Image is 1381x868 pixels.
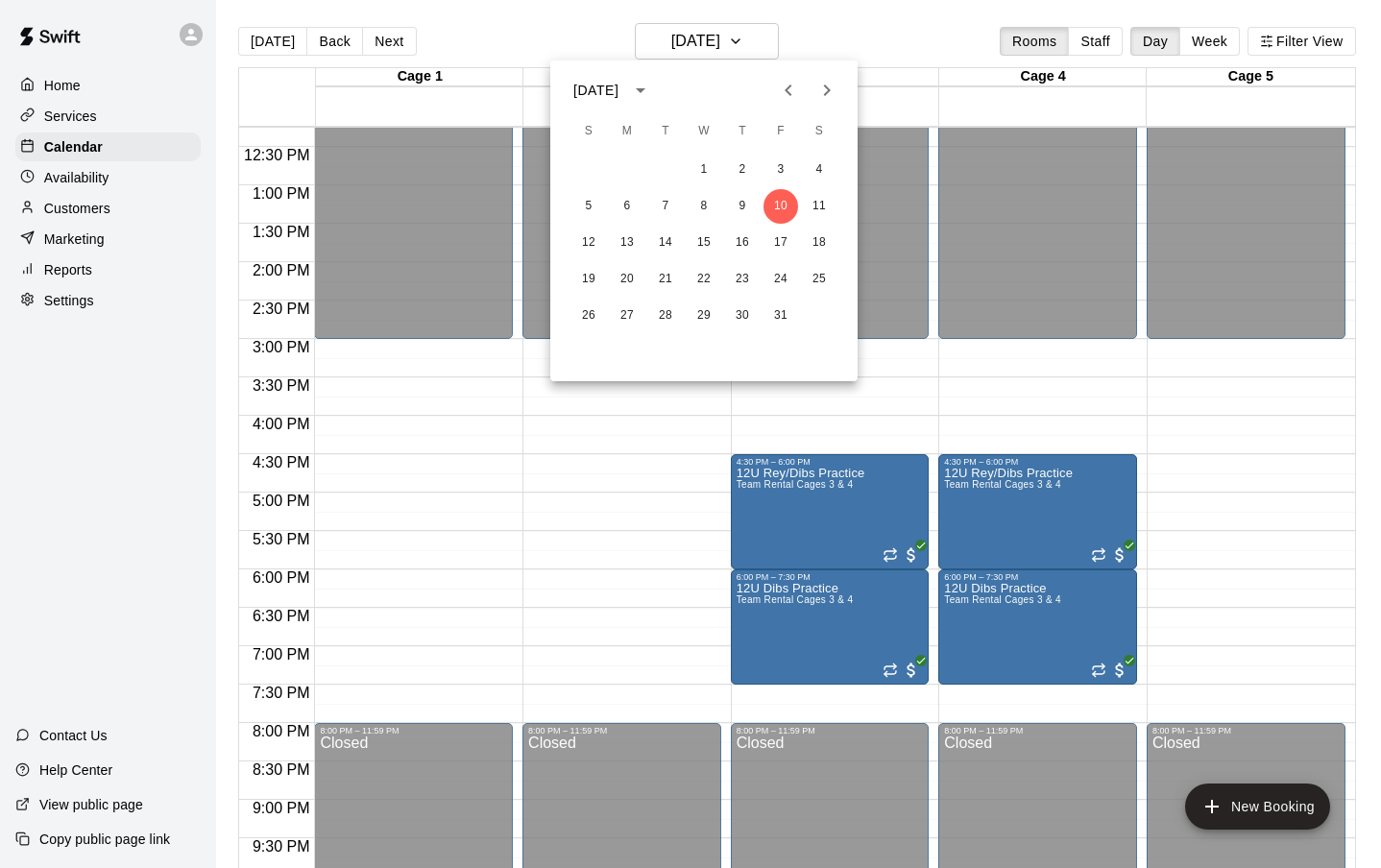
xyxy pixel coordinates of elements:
[687,189,721,224] button: 8
[648,226,683,260] button: 14
[610,112,644,151] span: Monday
[725,226,760,260] button: 16
[610,189,644,224] button: 6
[763,299,798,333] button: 31
[808,71,846,109] button: Next month
[648,189,683,224] button: 7
[687,153,721,187] button: 1
[802,262,836,297] button: 25
[763,153,798,187] button: 3
[725,262,760,297] button: 23
[725,153,760,187] button: 2
[610,262,644,297] button: 20
[725,189,760,224] button: 9
[571,226,606,260] button: 12
[763,112,798,151] span: Friday
[648,299,683,333] button: 28
[571,189,606,224] button: 5
[725,299,760,333] button: 30
[573,81,618,101] div: [DATE]
[763,262,798,297] button: 24
[802,226,836,260] button: 18
[725,112,760,151] span: Thursday
[687,112,721,151] span: Wednesday
[648,262,683,297] button: 21
[802,153,836,187] button: 4
[571,262,606,297] button: 19
[763,226,798,260] button: 17
[624,74,657,107] button: calendar view is open, switch to year view
[610,299,644,333] button: 27
[802,189,836,224] button: 11
[769,71,808,109] button: Previous month
[687,299,721,333] button: 29
[610,226,644,260] button: 13
[571,299,606,333] button: 26
[687,262,721,297] button: 22
[648,112,683,151] span: Tuesday
[763,189,798,224] button: 10
[802,112,836,151] span: Saturday
[571,112,606,151] span: Sunday
[687,226,721,260] button: 15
